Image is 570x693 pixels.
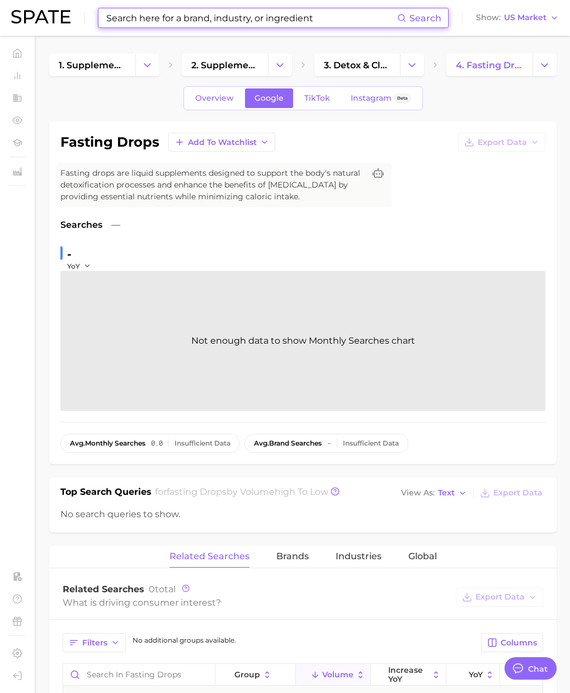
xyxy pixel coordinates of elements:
[82,638,107,648] span: Filters
[60,271,545,411] div: Not enough data to show Monthly Searches chart
[63,664,215,685] input: Search in fasting drops
[324,60,391,71] span: 3. detox & cleanse products
[67,261,91,271] button: YoY
[63,595,450,610] div: What is driving consumer interest?
[343,439,399,447] div: Insufficient Data
[473,11,562,25] button: ShowUS Market
[388,666,429,683] span: increase YoY
[371,664,446,686] button: increase YoY
[168,133,275,152] button: Add to Watchlist
[296,664,371,686] button: Volume
[295,88,340,108] a: TikTok
[135,54,159,76] button: Change Category
[59,60,126,71] span: 1. supplements & ingestibles
[244,434,408,453] button: avg.brand searches-Insufficient Data
[327,439,331,447] span: -
[469,670,483,679] span: YoY
[167,486,227,497] span: fasting drops
[149,584,155,594] span: 0
[63,633,126,652] button: Filters
[60,135,159,149] h1: fasting drops
[254,439,322,447] span: brand searches
[188,138,257,147] span: Add to Watchlist
[70,439,85,447] abbr: average
[456,60,523,71] span: 4. fasting drops
[314,54,401,76] a: 3. detox & cleanse products
[149,584,176,594] span: total
[481,633,543,652] button: Columns
[336,551,381,561] span: Industries
[446,54,533,76] a: 4. fasting drops
[408,551,437,561] span: Global
[397,93,408,103] span: Beta
[11,10,70,24] img: SPATE
[111,218,120,232] span: —
[133,636,236,644] span: No additional groups available.
[477,485,545,501] button: Export Data
[493,488,543,498] span: Export Data
[169,551,249,561] span: Related Searches
[191,60,258,71] span: 2. supplements
[501,638,537,648] span: Columns
[304,93,330,103] span: TikTok
[195,93,234,103] span: Overview
[60,508,545,521] div: No search queries to show.
[322,670,354,679] span: Volume
[49,54,135,76] a: 1. supplements & ingestibles
[234,670,260,679] span: group
[60,434,240,453] button: avg.monthly searches0.0Insufficient Data
[504,15,547,21] span: US Market
[182,54,268,76] a: 2. supplements
[275,486,328,497] span: high to low
[105,8,397,27] input: Search here for a brand, industry, or ingredient
[341,88,421,108] a: InstagramBeta
[458,133,545,152] button: Export Data
[67,245,98,263] div: -
[254,439,269,447] abbr: average
[500,664,549,686] button: QoQ
[67,261,80,271] span: YoY
[9,667,26,684] a: Log out. Currently logged in with e-mail yumi.toki@spate.nyc.
[446,664,500,686] button: YoY
[533,54,557,76] button: Change Category
[255,93,284,103] span: Google
[476,15,501,21] span: Show
[60,485,152,501] h1: Top Search Queries
[398,486,470,500] button: View AsText
[70,439,145,447] span: monthly searches
[456,588,543,607] button: Export Data
[245,88,293,108] a: Google
[60,167,365,203] span: Fasting drops are liquid supplements designed to support the body's natural detoxification proces...
[438,490,455,496] span: Text
[409,13,441,24] span: Search
[215,664,296,686] button: group
[175,439,230,447] div: Insufficient Data
[63,584,144,594] span: Related Searches
[155,485,328,501] h2: for by Volume
[401,490,435,496] span: View As
[151,439,163,447] span: 0.0
[268,54,292,76] button: Change Category
[60,218,102,232] span: Searches
[276,551,309,561] span: Brands
[478,138,527,147] span: Export Data
[400,54,424,76] button: Change Category
[475,592,525,602] span: Export Data
[351,93,392,103] span: Instagram
[186,88,243,108] a: Overview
